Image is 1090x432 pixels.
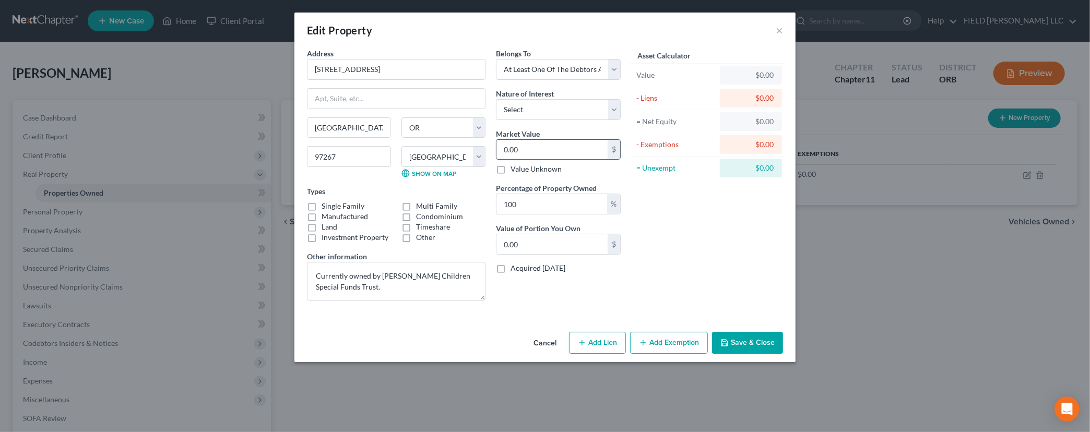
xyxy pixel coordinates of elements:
[712,332,783,354] button: Save & Close
[322,222,337,232] label: Land
[496,88,554,99] label: Nature of Interest
[636,93,715,103] div: - Liens
[637,50,691,61] label: Asset Calculator
[496,183,597,194] label: Percentage of Property Owned
[728,116,774,127] div: $0.00
[307,186,325,197] label: Types
[307,23,372,38] div: Edit Property
[608,234,620,254] div: $
[728,139,774,150] div: $0.00
[496,234,608,254] input: 0.00
[496,49,531,58] span: Belongs To
[307,146,391,167] input: Enter zip...
[511,164,562,174] label: Value Unknown
[416,211,463,222] label: Condominium
[496,128,540,139] label: Market Value
[511,263,565,273] label: Acquired [DATE]
[608,140,620,160] div: $
[630,332,708,354] button: Add Exemption
[416,201,457,211] label: Multi Family
[636,116,715,127] div: = Net Equity
[496,194,607,214] input: 0.00
[307,89,485,109] input: Apt, Suite, etc...
[322,232,388,243] label: Investment Property
[728,70,774,80] div: $0.00
[636,163,715,173] div: = Unexempt
[496,223,580,234] label: Value of Portion You Own
[607,194,620,214] div: %
[636,139,715,150] div: - Exemptions
[416,222,450,232] label: Timeshare
[307,251,367,262] label: Other information
[307,118,390,138] input: Enter city...
[525,333,565,354] button: Cancel
[776,24,783,37] button: ×
[322,211,368,222] label: Manufactured
[1055,397,1080,422] div: Open Intercom Messenger
[636,70,715,80] div: Value
[416,232,435,243] label: Other
[728,93,774,103] div: $0.00
[401,169,456,177] a: Show on Map
[307,59,485,79] input: Enter address...
[307,49,334,58] span: Address
[322,201,364,211] label: Single Family
[496,140,608,160] input: 0.00
[728,163,774,173] div: $0.00
[569,332,626,354] button: Add Lien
